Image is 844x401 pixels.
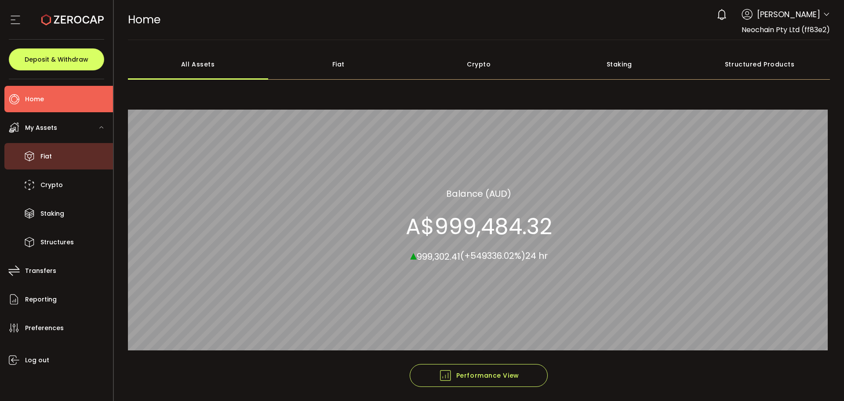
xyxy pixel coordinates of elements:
[410,245,417,264] span: ▴
[25,265,56,277] span: Transfers
[549,49,690,80] div: Staking
[40,236,74,249] span: Structures
[439,369,519,382] span: Performance View
[460,250,525,262] span: (+549336.02%)
[406,213,552,239] section: A$999,484.32
[25,322,64,335] span: Preferences
[410,364,548,387] button: Performance View
[9,48,104,70] button: Deposit & Withdraw
[25,93,44,106] span: Home
[690,49,830,80] div: Structured Products
[800,359,844,401] iframe: Chat Widget
[25,56,88,63] span: Deposit & Withdraw
[25,121,57,134] span: My Assets
[446,187,511,200] section: Balance (AUD)
[128,49,269,80] div: All Assets
[128,12,160,27] span: Home
[268,49,409,80] div: Fiat
[757,8,820,20] span: [PERSON_NAME]
[742,25,830,35] span: Neochain Pty Ltd (ff83e2)
[525,250,548,262] span: 24 hr
[417,250,460,262] span: 999,302.41
[40,207,64,220] span: Staking
[25,354,49,367] span: Log out
[25,293,57,306] span: Reporting
[40,179,63,191] span: Crypto
[40,150,52,163] span: Fiat
[409,49,549,80] div: Crypto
